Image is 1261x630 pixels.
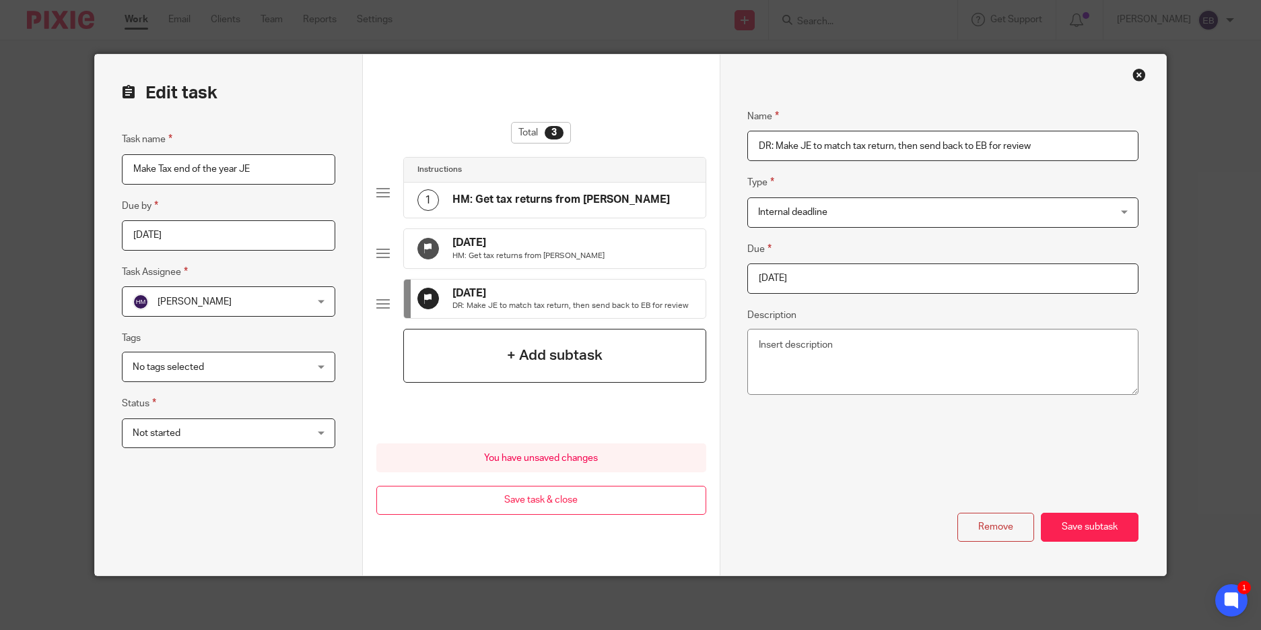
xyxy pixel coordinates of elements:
[122,396,156,411] label: Status
[452,301,689,311] p: DR: Make JE to match tax return, then send back to EB for review
[417,164,462,175] h4: Instructions
[452,236,605,250] h4: [DATE]
[376,443,706,472] div: You have unsaved changes
[1237,581,1251,594] div: 1
[417,189,439,211] div: 1
[122,332,141,345] label: Tags
[957,513,1034,542] button: Remove
[122,82,335,104] h2: Edit task
[507,345,603,366] h4: + Add subtask
[133,429,180,438] span: Not started
[747,309,796,322] label: Description
[747,175,774,190] label: Type
[376,486,706,515] button: Save task & close
[122,220,335,251] input: Pick a date
[133,294,149,310] img: svg%3E
[747,263,1139,294] input: Pick a date
[122,264,188,280] label: Task Assignee
[122,198,158,214] label: Due by
[122,131,172,147] label: Task name
[133,363,204,372] span: No tags selected
[452,251,605,261] p: HM: Get tax returns from [PERSON_NAME]
[511,122,571,144] div: Total
[758,208,827,217] span: Internal deadline
[545,126,564,139] div: 3
[158,297,232,307] span: [PERSON_NAME]
[452,286,689,301] h4: [DATE]
[452,193,670,207] h4: HM: Get tax returns from [PERSON_NAME]
[1132,68,1146,82] div: Close this dialog window
[1041,513,1138,542] button: Save subtask
[747,108,779,124] label: Name
[747,241,772,257] label: Due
